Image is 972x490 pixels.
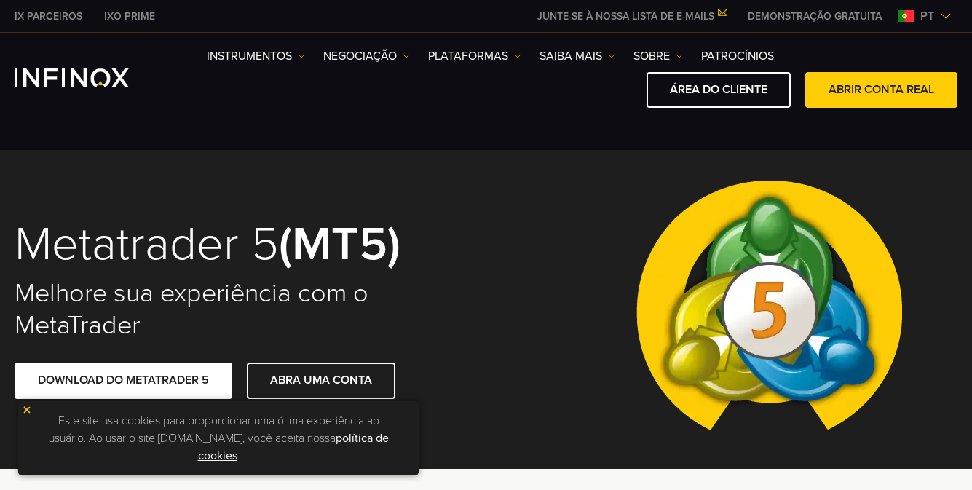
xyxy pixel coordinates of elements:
a: Instrumentos [207,47,305,65]
a: SOBRE [633,47,683,65]
a: PLATAFORMAS [428,47,521,65]
a: Patrocínios [701,47,774,65]
a: ABRIR CONTA REAL [805,72,957,108]
p: Este site usa cookies para proporcionar uma ótima experiência ao usuário. Ao usar o site [DOMAIN_... [25,408,411,468]
h1: Metatrader 5 [15,220,467,269]
a: Saiba mais [540,47,615,65]
span: pt [914,7,940,25]
strong: (MT5) [279,216,400,273]
a: ÁREA DO CLIENTE [647,72,791,108]
h2: Melhore sua experiência com o MetaTrader [15,277,467,341]
a: NEGOCIAÇÃO [323,47,410,65]
a: DOWNLOAD DO METATRADER 5 [15,363,232,398]
a: JUNTE-SE À NOSSA LISTA DE E-MAILS [526,10,737,23]
a: INFINOX Logo [15,68,163,87]
a: INFINOX MENU [737,9,893,24]
img: yellow close icon [22,405,32,415]
a: ABRA UMA CONTA [247,363,395,398]
a: INFINOX [4,9,93,24]
a: INFINOX [93,9,166,24]
img: Meta Trader 5 [625,150,914,469]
